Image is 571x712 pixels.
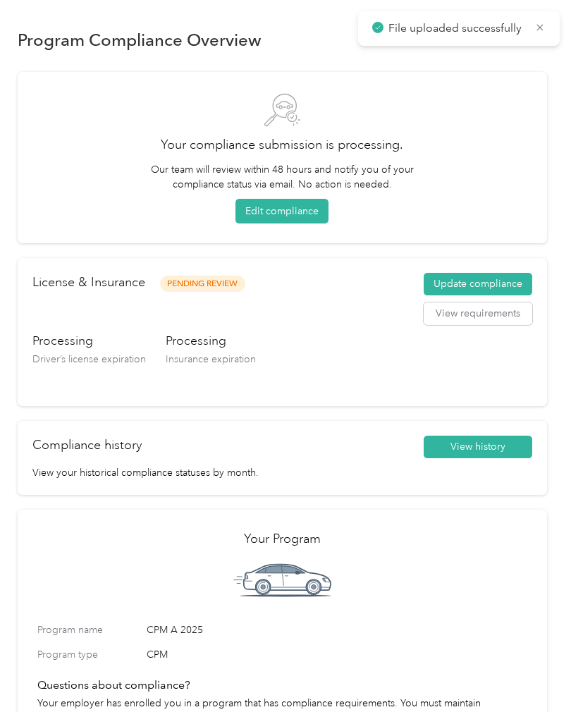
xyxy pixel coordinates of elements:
[37,647,142,662] label: Program type
[32,273,145,292] h2: License & Insurance
[492,633,571,712] iframe: Everlance-gr Chat Button Frame
[37,677,527,694] h4: Questions about compliance?
[37,529,527,548] h2: Your Program
[147,647,527,662] span: CPM
[424,273,532,295] button: Update compliance
[388,20,524,37] p: File uploaded successfully
[18,32,262,47] h1: Program Compliance Overview
[37,135,527,154] h2: Your compliance submission is processing.
[32,332,146,350] h3: Processing
[166,353,256,365] span: Insurance expiration
[37,622,142,637] label: Program name
[144,162,420,192] p: Our team will review within 48 hours and notify you of your compliance status via email. No actio...
[147,622,527,637] span: CPM A 2025
[424,436,532,458] button: View history
[32,436,142,455] h2: Compliance history
[32,465,532,480] p: View your historical compliance statuses by month.
[32,353,146,365] span: Driver’s license expiration
[424,302,532,325] button: View requirements
[166,332,256,350] h3: Processing
[160,276,245,292] span: Pending Review
[235,199,329,223] button: Edit compliance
